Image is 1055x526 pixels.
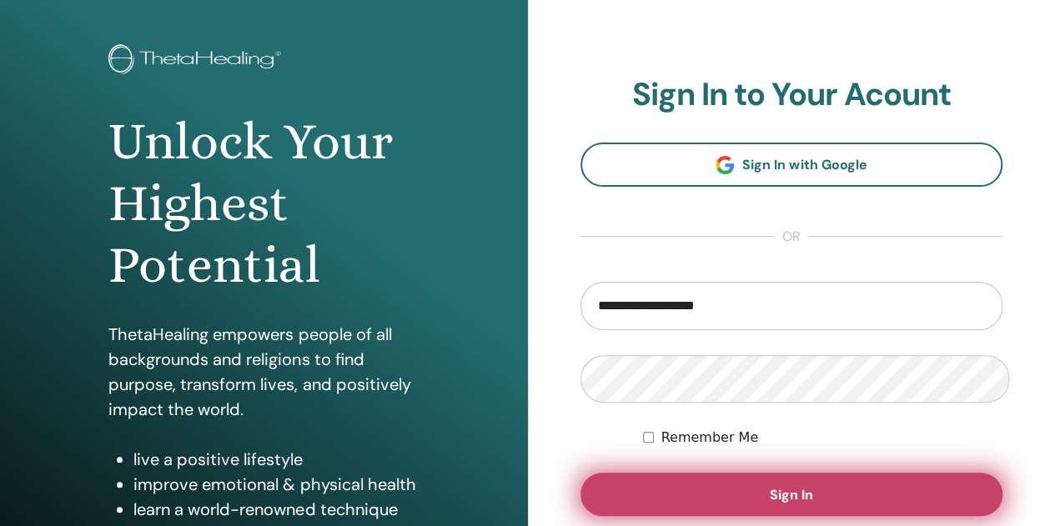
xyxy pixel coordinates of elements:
div: Keep me authenticated indefinitely or until I manually logout [643,428,1002,448]
li: live a positive lifestyle [133,447,419,472]
span: Sign In [770,486,813,503]
h1: Unlock Your Highest Potential [108,111,419,297]
h2: Sign In to Your Acount [580,76,1003,114]
span: Sign In with Google [742,156,867,173]
a: Sign In with Google [580,143,1003,187]
label: Remember Me [661,428,758,448]
li: improve emotional & physical health [133,472,419,497]
span: or [774,227,809,247]
p: ThetaHealing empowers people of all backgrounds and religions to find purpose, transform lives, a... [108,322,419,422]
button: Sign In [580,473,1003,516]
li: learn a world-renowned technique [133,497,419,522]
